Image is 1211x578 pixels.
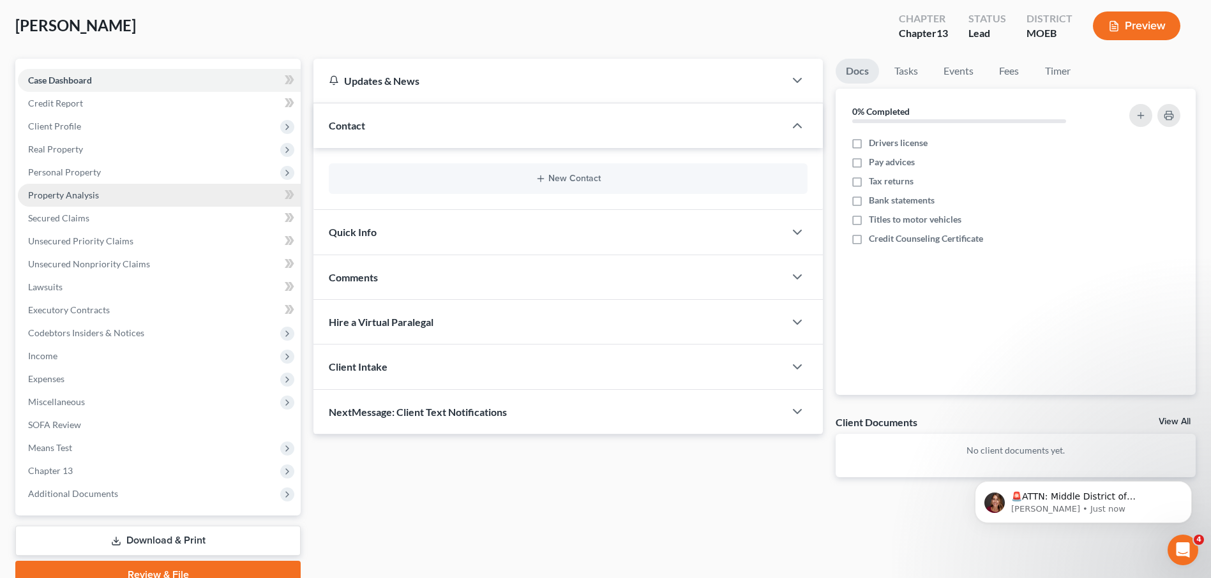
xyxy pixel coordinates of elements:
div: Updates & News [329,74,769,87]
a: Credit Report [18,92,301,115]
span: 13 [936,27,948,39]
span: Lawsuits [28,281,63,292]
span: Quick Info [329,226,377,238]
span: Chapter 13 [28,465,73,476]
span: Means Test [28,442,72,453]
a: View All [1159,417,1191,426]
span: Additional Documents [28,488,118,499]
span: Contact [329,119,365,131]
div: MOEB [1027,26,1072,41]
span: Credit Counseling Certificate [869,232,983,245]
div: Lead [968,26,1006,41]
span: Miscellaneous [28,396,85,407]
a: Unsecured Priority Claims [18,230,301,253]
a: Unsecured Nonpriority Claims [18,253,301,276]
span: Credit Report [28,98,83,108]
span: Client Profile [28,121,81,131]
span: [PERSON_NAME] [15,16,136,34]
a: Docs [836,59,879,84]
span: Bank statements [869,194,935,207]
span: Hire a Virtual Paralegal [329,316,433,328]
span: SOFA Review [28,419,81,430]
span: Codebtors Insiders & Notices [28,327,144,338]
a: Tasks [884,59,928,84]
span: Titles to motor vehicles [869,213,961,226]
p: No client documents yet. [846,444,1185,457]
span: Pay advices [869,156,915,168]
div: Chapter [899,11,948,26]
iframe: Intercom notifications message [956,454,1211,544]
a: Lawsuits [18,276,301,299]
span: Unsecured Priority Claims [28,235,133,246]
a: Download & Print [15,526,301,556]
span: Unsecured Nonpriority Claims [28,258,150,269]
a: Timer [1035,59,1081,84]
span: Executory Contracts [28,304,110,315]
span: Property Analysis [28,189,99,200]
a: SOFA Review [18,413,301,436]
a: Fees [989,59,1030,84]
span: Personal Property [28,167,101,177]
span: Tax returns [869,175,914,188]
a: Property Analysis [18,184,301,207]
a: Secured Claims [18,207,301,230]
span: NextMessage: Client Text Notifications [329,406,507,418]
button: Preview [1093,11,1180,40]
a: Case Dashboard [18,69,301,92]
div: Chapter [899,26,948,41]
span: Client Intake [329,360,387,373]
span: Case Dashboard [28,75,92,85]
div: District [1027,11,1072,26]
strong: 0% Completed [852,106,910,117]
span: 4 [1194,535,1204,545]
a: Executory Contracts [18,299,301,322]
span: Drivers license [869,137,928,149]
span: Secured Claims [28,212,89,223]
button: New Contact [339,174,797,184]
iframe: Intercom live chat [1168,535,1198,565]
div: Client Documents [836,415,917,429]
a: Events [933,59,984,84]
div: Status [968,11,1006,26]
span: Comments [329,271,378,283]
span: Expenses [28,373,64,384]
span: Income [28,350,57,361]
span: Real Property [28,144,83,154]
